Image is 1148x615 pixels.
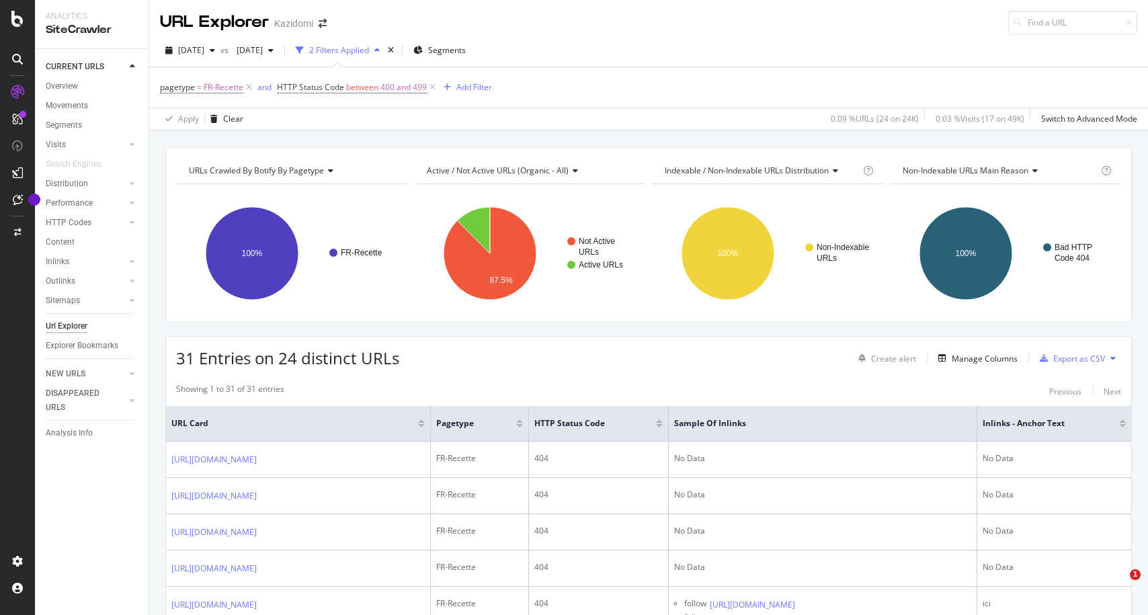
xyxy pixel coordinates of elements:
[933,350,1018,366] button: Manage Columns
[160,11,269,34] div: URL Explorer
[534,452,663,464] div: 404
[178,113,199,124] div: Apply
[46,274,126,288] a: Outlinks
[46,138,126,152] a: Visits
[46,339,118,353] div: Explorer Bookmarks
[46,196,126,210] a: Performance
[414,195,645,312] svg: A chart.
[385,44,397,57] div: times
[171,453,257,466] a: [URL][DOMAIN_NAME]
[1036,108,1137,130] button: Switch to Advanced Mode
[277,81,344,93] span: HTTP Status Code
[46,235,139,249] a: Content
[1104,383,1121,399] button: Next
[890,195,1121,312] svg: A chart.
[438,79,492,95] button: Add Filter
[160,108,199,130] button: Apply
[46,255,126,269] a: Inlinks
[46,157,115,171] a: Search Engines
[983,525,1126,537] div: No Data
[46,118,139,132] a: Segments
[674,525,971,537] div: No Data
[424,160,633,181] h4: Active / Not Active URLs
[436,598,523,610] div: FR-Recette
[46,60,104,74] div: CURRENT URLS
[1104,386,1121,397] div: Next
[817,253,837,263] text: URLs
[579,237,615,246] text: Not Active
[956,249,977,258] text: 100%
[674,561,971,573] div: No Data
[853,347,916,369] button: Create alert
[983,417,1099,429] span: Inlinks - Anchor Text
[534,489,663,501] div: 404
[46,426,139,440] a: Analysis Info
[46,216,91,230] div: HTTP Codes
[46,60,126,74] a: CURRENT URLS
[427,165,569,176] span: Active / Not Active URLs (organic - all)
[274,17,313,30] div: Kazidomi
[257,81,272,93] button: and
[674,417,950,429] span: Sample of Inlinks
[674,452,971,464] div: No Data
[1102,569,1135,602] iframe: Intercom live chat
[831,113,919,124] div: 0.09 % URLs ( 24 on 24K )
[290,40,385,61] button: 2 Filters Applied
[341,248,382,257] text: FR-Recette
[903,165,1028,176] span: Non-Indexable URLs Main Reason
[380,78,427,97] span: 400 and 499
[231,44,263,56] span: 2025 Mar. 16th
[46,426,93,440] div: Analysis Info
[171,562,257,575] a: [URL][DOMAIN_NAME]
[160,40,220,61] button: [DATE]
[1130,569,1141,580] span: 1
[160,81,195,93] span: pagetype
[817,243,869,252] text: Non-Indexable
[46,196,93,210] div: Performance
[710,598,795,612] a: [URL][DOMAIN_NAME]
[900,160,1098,181] h4: Non-Indexable URLs Main Reason
[46,386,126,415] a: DISAPPEARED URLS
[171,526,257,539] a: [URL][DOMAIN_NAME]
[28,194,40,206] div: Tooltip anchor
[176,383,284,399] div: Showing 1 to 31 of 31 entries
[718,249,739,258] text: 100%
[871,353,916,364] div: Create alert
[534,417,637,429] span: HTTP Status Code
[171,417,415,429] span: URL Card
[952,353,1018,364] div: Manage Columns
[46,99,139,113] a: Movements
[436,561,523,573] div: FR-Recette
[1055,243,1092,252] text: Bad HTTP
[46,177,126,191] a: Distribution
[176,195,407,312] svg: A chart.
[436,417,496,429] span: pagetype
[46,118,82,132] div: Segments
[46,319,87,333] div: Url Explorer
[186,160,395,181] h4: URLs Crawled By Botify By pagetype
[346,81,378,93] span: between
[46,235,75,249] div: Content
[171,598,257,612] a: [URL][DOMAIN_NAME]
[242,249,263,258] text: 100%
[1049,383,1081,399] button: Previous
[46,255,69,269] div: Inlinks
[46,11,138,22] div: Analytics
[319,19,327,28] div: arrow-right-arrow-left
[1008,11,1137,34] input: Find a URL
[579,247,599,257] text: URLs
[456,81,492,93] div: Add Filter
[534,525,663,537] div: 404
[205,108,243,130] button: Clear
[936,113,1024,124] div: 0.03 % Visits ( 17 on 49K )
[674,489,971,501] div: No Data
[652,195,883,312] svg: A chart.
[46,22,138,38] div: SiteCrawler
[46,177,88,191] div: Distribution
[231,40,279,61] button: [DATE]
[579,260,623,270] text: Active URLs
[983,561,1126,573] div: No Data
